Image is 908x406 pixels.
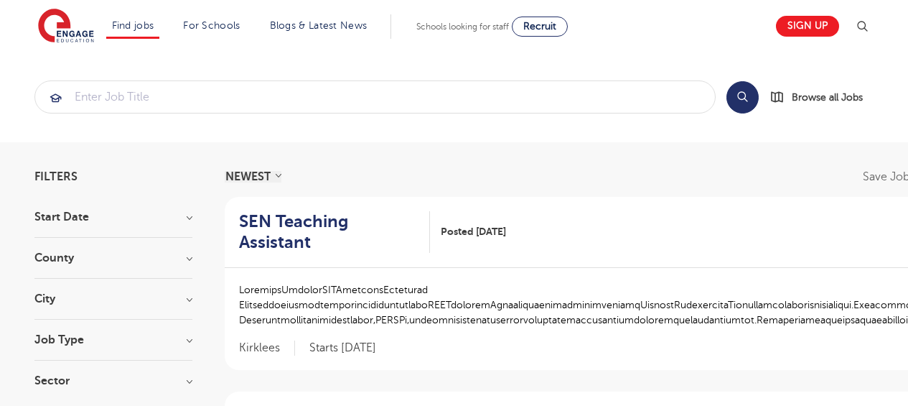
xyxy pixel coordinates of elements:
h3: Job Type [34,334,192,346]
h3: Start Date [34,211,192,223]
span: Filters [34,171,78,183]
img: Engage Education [38,9,94,45]
h2: SEN Teaching Assistant [239,211,418,253]
a: Sign up [776,16,839,37]
span: Kirklees [239,341,295,356]
span: Browse all Jobs [792,89,863,106]
div: Submit [34,80,716,114]
span: Posted [DATE] [441,224,506,239]
p: Starts [DATE] [309,341,376,356]
button: Search [726,81,759,114]
h3: Sector [34,375,192,387]
a: Find jobs [112,20,154,31]
input: Submit [35,81,715,113]
h3: City [34,293,192,305]
h3: County [34,252,192,264]
a: For Schools [183,20,240,31]
a: Blogs & Latest News [270,20,368,31]
a: Browse all Jobs [770,89,874,106]
span: Schools looking for staff [416,22,509,32]
span: Recruit [523,21,556,32]
a: Recruit [512,17,568,37]
a: SEN Teaching Assistant [239,211,430,253]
